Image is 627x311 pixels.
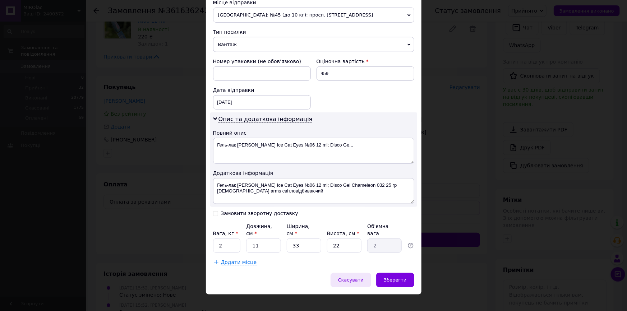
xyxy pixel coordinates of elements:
label: Довжина, см [246,223,272,236]
textarea: Гель-лак [PERSON_NAME] Ice Cat Eyes №06 12 ml; Disco Gel Chameleon 032 25 гр [DEMOGRAPHIC_DATA] a... [213,178,414,204]
div: Додаткова інформація [213,170,414,177]
label: Вага, кг [213,231,238,236]
div: Оціночна вартість [317,58,414,65]
textarea: Гель-лак [PERSON_NAME] Ice Cat Eyes №06 12 ml; Disco Ge... [213,138,414,164]
div: Замовити зворотну доставку [221,210,298,217]
span: Тип посилки [213,29,246,35]
div: Дата відправки [213,87,311,94]
div: Повний опис [213,129,414,136]
div: Об'ємна вага [367,223,402,237]
span: Додати місце [221,259,257,265]
div: Номер упаковки (не обов'язково) [213,58,311,65]
label: Висота, см [327,231,359,236]
span: Вантаж [213,37,414,52]
span: Скасувати [338,277,364,283]
label: Ширина, см [287,223,310,236]
span: Опис та додаткова інформація [218,116,313,123]
span: Зберегти [384,277,406,283]
span: [GEOGRAPHIC_DATA]: №45 (до 10 кг): просп. [STREET_ADDRESS] [213,8,414,23]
